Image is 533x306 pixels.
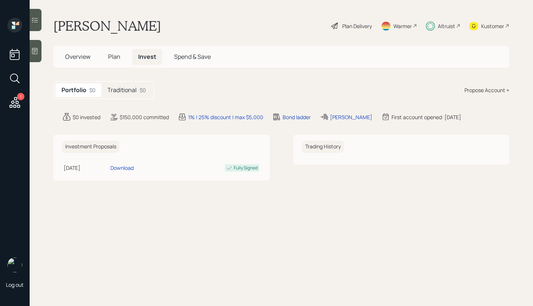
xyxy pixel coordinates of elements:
[283,113,311,121] div: Bond ladder
[138,53,156,61] span: Invest
[188,113,263,121] div: 1% | 25% discount | max $5,000
[53,18,161,34] h1: [PERSON_NAME]
[110,164,134,172] div: Download
[6,281,24,288] div: Log out
[342,22,372,30] div: Plan Delivery
[464,86,509,94] div: Propose Account +
[140,86,146,94] div: $0
[302,141,344,153] h6: Trading History
[61,87,86,94] h5: Portfolio
[73,113,100,121] div: $0 invested
[438,22,455,30] div: Altruist
[7,258,22,272] img: aleksandra-headshot.png
[17,93,24,100] div: 1
[120,113,169,121] div: $150,000 committed
[89,86,96,94] div: $0
[330,113,372,121] div: [PERSON_NAME]
[107,87,137,94] h5: Traditional
[62,141,119,153] h6: Investment Proposals
[392,113,461,121] div: First account opened: [DATE]
[64,164,107,172] div: [DATE]
[393,22,412,30] div: Warmer
[234,165,258,171] div: Fully Signed
[65,53,90,61] span: Overview
[108,53,120,61] span: Plan
[174,53,211,61] span: Spend & Save
[481,22,504,30] div: Kustomer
